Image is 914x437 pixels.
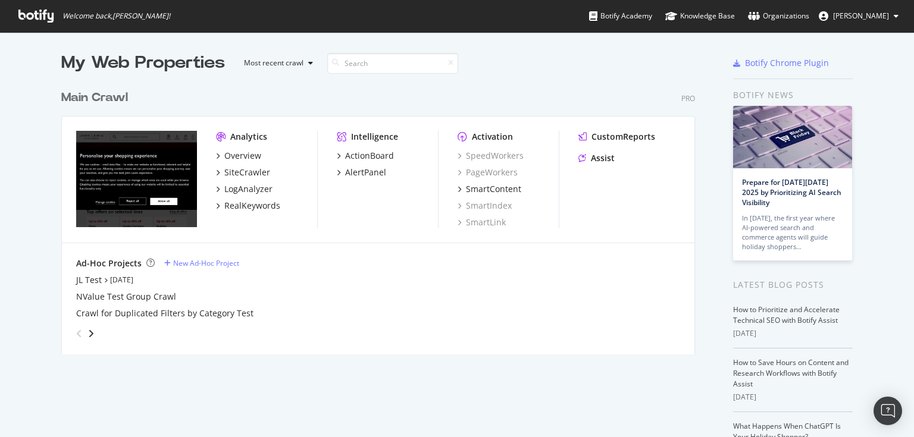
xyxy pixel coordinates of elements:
[345,150,394,162] div: ActionBoard
[742,213,843,251] div: In [DATE], the first year where AI-powered search and commerce agents will guide holiday shoppers…
[216,200,280,212] a: RealKeywords
[578,152,615,164] a: Assist
[216,183,273,195] a: LogAnalyzer
[164,258,239,268] a: New Ad-Hoc Project
[733,328,853,339] div: [DATE]
[76,291,176,303] a: NValue Test Group Crawl
[62,11,170,21] span: Welcome back, [PERSON_NAME] !
[809,7,908,26] button: [PERSON_NAME]
[61,75,705,354] div: grid
[224,150,261,162] div: Overview
[244,59,303,67] div: Most recent crawl
[173,258,239,268] div: New Ad-Hoc Project
[733,106,852,168] img: Prepare for Black Friday 2025 by Prioritizing AI Search Visibility
[76,257,142,269] div: Ad-Hoc Projects
[591,152,615,164] div: Assist
[458,166,518,178] a: PageWorkers
[61,89,133,106] a: Main Crawl
[110,275,133,285] a: [DATE]
[733,392,853,403] div: [DATE]
[327,53,458,74] input: Search
[61,51,225,75] div: My Web Properties
[748,10,809,22] div: Organizations
[733,357,849,389] a: How to Save Hours on Content and Research Workflows with Botify Assist
[76,274,102,286] a: JL Test
[591,131,655,143] div: CustomReports
[458,216,506,228] a: SmartLink
[337,150,394,162] a: ActionBoard
[458,150,524,162] a: SpeedWorkers
[578,131,655,143] a: CustomReports
[472,131,513,143] div: Activation
[224,166,270,178] div: SiteCrawler
[234,54,318,73] button: Most recent crawl
[76,131,197,227] img: johnlewis.com
[665,10,735,22] div: Knowledge Base
[345,166,386,178] div: AlertPanel
[87,328,95,339] div: angle-right
[71,324,87,343] div: angle-left
[216,150,261,162] a: Overview
[733,57,829,69] a: Botify Chrome Plugin
[76,307,253,319] a: Crawl for Duplicated Filters by Category Test
[874,397,902,425] div: Open Intercom Messenger
[337,166,386,178] a: AlertPanel
[351,131,398,143] div: Intelligence
[466,183,521,195] div: SmartContent
[230,131,267,143] div: Analytics
[458,183,521,195] a: SmartContent
[216,166,270,178] a: SiteCrawler
[742,177,841,208] a: Prepare for [DATE][DATE] 2025 by Prioritizing AI Search Visibility
[224,200,280,212] div: RealKeywords
[733,89,853,102] div: Botify news
[224,183,273,195] div: LogAnalyzer
[589,10,652,22] div: Botify Academy
[733,304,840,325] a: How to Prioritize and Accelerate Technical SEO with Botify Assist
[833,11,889,21] span: Rachel Holey
[745,57,829,69] div: Botify Chrome Plugin
[458,200,512,212] a: SmartIndex
[61,89,128,106] div: Main Crawl
[733,278,853,291] div: Latest Blog Posts
[681,93,695,103] div: Pro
